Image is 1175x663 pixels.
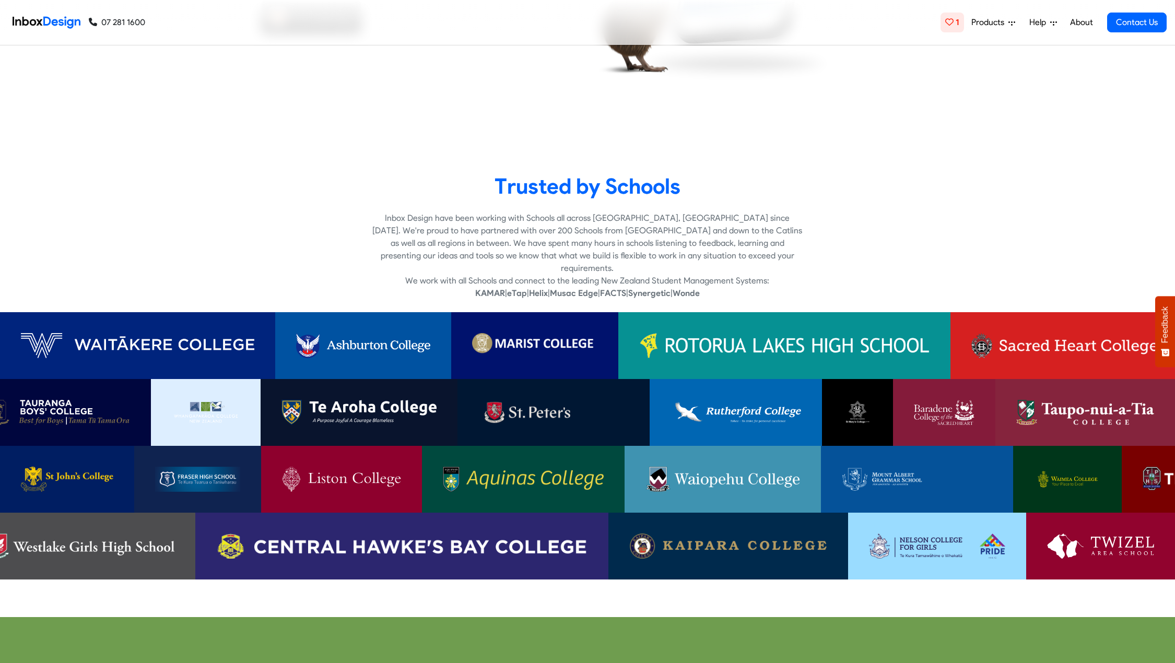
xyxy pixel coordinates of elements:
[1016,400,1154,425] img: Taupo-nui-a-Tia College
[1025,12,1061,33] a: Help
[475,288,505,298] strong: KAMAR
[507,288,527,298] strong: eTap
[671,400,801,425] img: Rutherford College
[629,534,828,559] img: Kaipara College
[971,333,1157,358] img: Sacred Heart College (Lower Hutt)
[478,400,629,425] img: St Peter’s School (Cambridge)
[216,534,587,559] img: Central Hawkes Bay College
[372,275,802,287] p: We work with all Schools and connect to the leading New Zealand Student Management Systems:
[971,16,1008,29] span: Products
[628,288,671,298] strong: Synergetic
[1155,296,1175,367] button: Feedback - Show survey
[296,333,431,358] img: Ashburton College
[600,288,626,298] strong: FACTS
[1107,13,1167,32] a: Contact Us
[636,42,835,85] img: shadow.png
[281,400,437,425] img: Te Aroha College
[1067,12,1096,33] a: About
[842,467,993,492] img: Mt Albert Grammar School
[869,534,1005,559] img: Nelson College For Girls
[472,333,597,358] img: Marist College
[21,467,113,492] img: St John’s College (Hillcrest)
[529,288,548,298] strong: Helix
[89,16,145,29] a: 07 281 1600
[372,287,802,300] p: | | | | | |
[941,13,964,32] a: 1
[914,400,974,425] img: Baradene College
[1034,467,1101,492] img: Waimea College
[155,467,240,492] img: Fraser High School
[843,400,872,425] img: St Mary’s College (Wellington)
[673,288,700,298] strong: Wonde
[645,467,800,492] img: Waiopehu College
[639,333,930,358] img: Rotorua Lakes High School
[21,333,254,358] img: Waitakere College
[550,288,598,298] strong: Musac Edge
[372,212,802,275] p: Inbox Design have been working with Schools all across [GEOGRAPHIC_DATA], [GEOGRAPHIC_DATA] since...
[172,400,239,425] img: Whangaparaoa College
[1029,16,1050,29] span: Help
[1160,306,1170,343] span: Feedback
[956,17,959,27] span: 1
[261,173,914,199] heading: Trusted by Schools
[1047,534,1154,559] img: Twizel Area School
[443,467,604,492] img: Aquinas College
[282,467,402,492] img: Liston College
[967,12,1019,33] a: Products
